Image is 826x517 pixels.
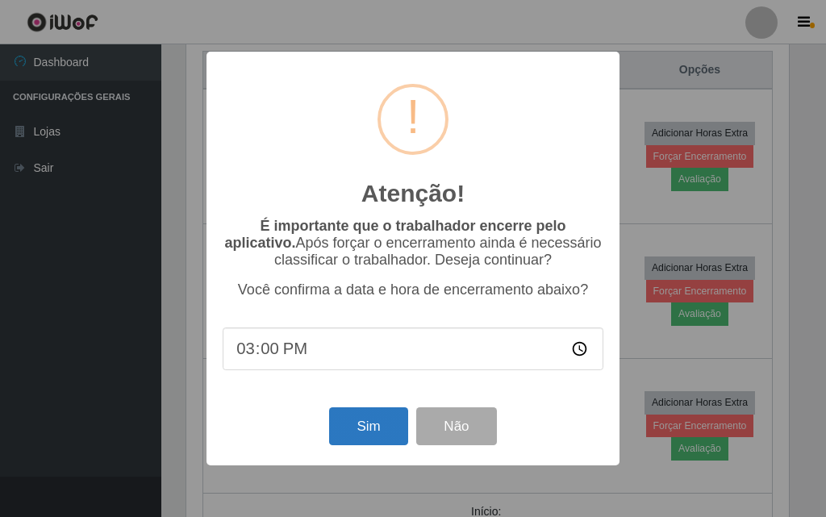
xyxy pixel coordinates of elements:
[223,218,603,269] p: Após forçar o encerramento ainda é necessário classificar o trabalhador. Deseja continuar?
[224,218,565,251] b: É importante que o trabalhador encerre pelo aplicativo.
[361,179,465,208] h2: Atenção!
[223,281,603,298] p: Você confirma a data e hora de encerramento abaixo?
[416,407,496,445] button: Não
[329,407,407,445] button: Sim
